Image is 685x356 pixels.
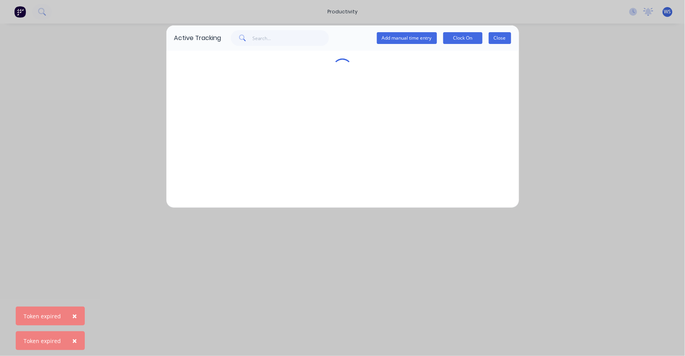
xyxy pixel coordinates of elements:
span: × [72,335,77,346]
div: Token expired [24,337,61,345]
button: Clock On [443,32,482,44]
div: Token expired [24,312,61,320]
button: Close [64,331,85,350]
button: Close [64,307,85,325]
button: Close [489,32,511,44]
span: × [72,310,77,321]
div: Active Tracking [174,33,221,43]
input: Search... [252,30,329,46]
button: Add manual time entry [377,32,437,44]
